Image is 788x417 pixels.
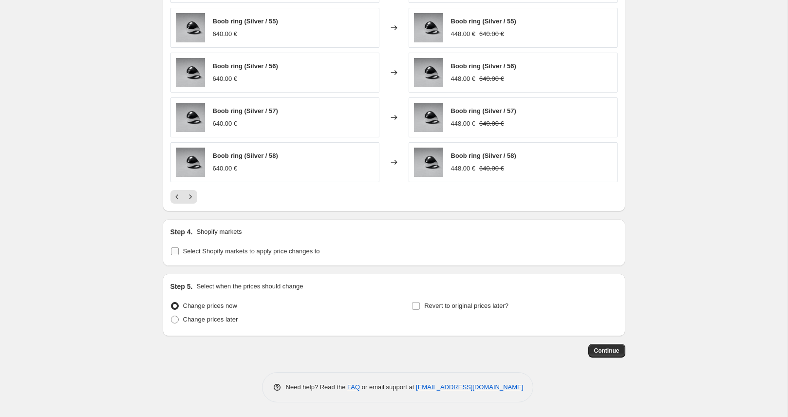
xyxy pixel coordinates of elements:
img: BB-BagueSein-NatureMorte-copie_80x.jpg [414,148,443,177]
p: Shopify markets [196,227,242,237]
nav: Pagination [170,190,197,204]
div: 640.00 € [213,74,238,84]
span: Boob ring (Silver / 58) [451,152,516,159]
img: BB-BagueSein-NatureMorte-copie_80x.jpg [414,58,443,87]
span: Change prices later [183,316,238,323]
span: Boob ring (Silver / 57) [213,107,278,114]
div: 448.00 € [451,29,476,39]
a: [EMAIL_ADDRESS][DOMAIN_NAME] [416,383,523,391]
span: Select Shopify markets to apply price changes to [183,247,320,255]
img: BB-BagueSein-NatureMorte-copie_80x.jpg [176,13,205,42]
p: Select when the prices should change [196,282,303,291]
span: or email support at [360,383,416,391]
img: BB-BagueSein-NatureMorte-copie_80x.jpg [176,58,205,87]
h2: Step 5. [170,282,193,291]
span: Continue [594,347,619,355]
img: BB-BagueSein-NatureMorte-copie_80x.jpg [414,103,443,132]
strike: 640.00 € [479,74,504,84]
button: Continue [588,344,625,358]
div: 448.00 € [451,119,476,129]
img: BB-BagueSein-NatureMorte-copie_80x.jpg [176,148,205,177]
div: 448.00 € [451,74,476,84]
img: BB-BagueSein-NatureMorte-copie_80x.jpg [176,103,205,132]
strike: 640.00 € [479,29,504,39]
div: 448.00 € [451,164,476,173]
img: BB-BagueSein-NatureMorte-copie_80x.jpg [414,13,443,42]
div: 640.00 € [213,119,238,129]
strike: 640.00 € [479,164,504,173]
h2: Step 4. [170,227,193,237]
a: FAQ [347,383,360,391]
span: Boob ring (Silver / 58) [213,152,278,159]
strike: 640.00 € [479,119,504,129]
div: 640.00 € [213,29,238,39]
div: 640.00 € [213,164,238,173]
span: Boob ring (Silver / 56) [213,62,278,70]
span: Revert to original prices later? [424,302,508,309]
span: Boob ring (Silver / 55) [451,18,516,25]
span: Need help? Read the [286,383,348,391]
button: Previous [170,190,184,204]
span: Change prices now [183,302,237,309]
button: Next [184,190,197,204]
span: Boob ring (Silver / 57) [451,107,516,114]
span: Boob ring (Silver / 56) [451,62,516,70]
span: Boob ring (Silver / 55) [213,18,278,25]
